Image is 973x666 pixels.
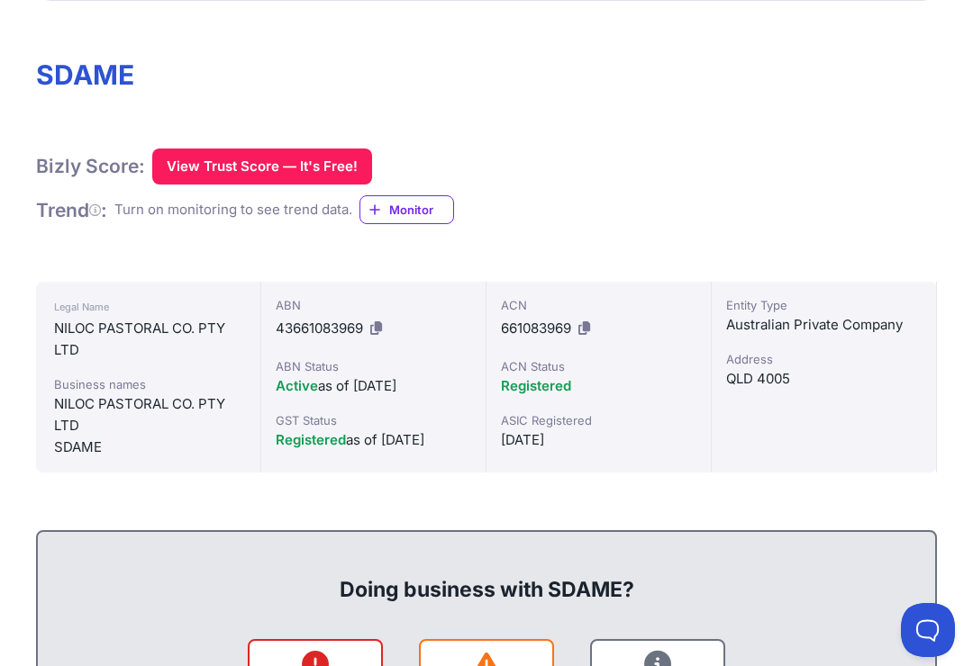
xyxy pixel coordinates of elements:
iframe: Toggle Customer Support [901,603,955,657]
div: ACN Status [501,357,696,375]
div: Address [726,350,922,368]
div: Legal Name [54,296,242,318]
div: ABN [276,296,471,314]
div: NILOC PASTORAL CO. PTY LTD [54,393,242,436]
h1: Trend : [36,198,107,222]
span: 661083969 [501,319,571,337]
div: GST Status [276,411,471,429]
div: as of [DATE] [276,429,471,451]
span: Active [276,377,318,394]
a: Monitor [359,195,454,224]
span: Registered [276,431,346,448]
span: Registered [501,377,571,394]
button: View Trust Score — It's Free! [152,148,372,184]
div: ACN [501,296,696,314]
div: ABN Status [276,357,471,375]
div: ASIC Registered [501,411,696,429]
div: [DATE] [501,429,696,451]
div: Business names [54,375,242,393]
div: Entity Type [726,296,922,314]
h1: Bizly Score: [36,154,145,178]
div: Doing business with SDAME? [56,546,917,604]
div: Turn on monitoring to see trend data. [114,200,352,220]
div: as of [DATE] [276,375,471,397]
div: NILOC PASTORAL CO. PTY LTD [54,318,242,361]
div: Australian Private Company [726,314,922,336]
h1: SDAME [36,58,937,91]
div: QLD 4005 [726,368,922,390]
a: 43661083969 [276,319,363,337]
span: Monitor [389,201,453,219]
div: SDAME [54,436,242,458]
